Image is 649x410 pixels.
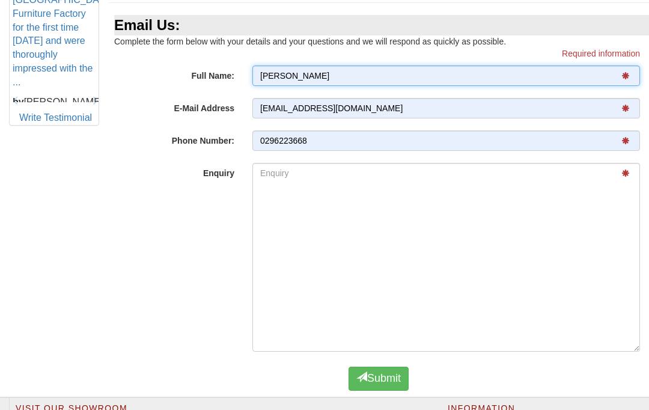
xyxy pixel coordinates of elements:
[19,112,92,123] a: Write Testimonial
[252,98,640,118] input: E-Mail Address
[252,130,640,151] input: Phone Number:
[252,66,640,86] input: Full Name:
[108,130,243,147] label: Phone Number:
[117,47,640,60] p: Required information
[108,98,243,114] label: E-Mail Address
[349,367,409,391] button: Submit
[108,163,243,179] label: Enquiry
[114,15,649,35] div: Email Us:
[108,15,649,47] div: Complete the form below with your details and your questions and we will respond as quickly as po...
[108,66,243,82] label: Full Name:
